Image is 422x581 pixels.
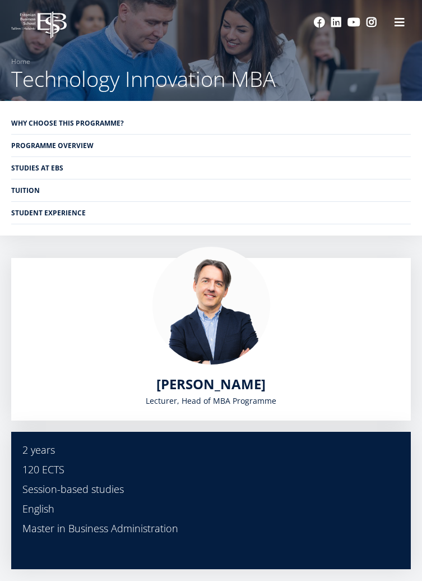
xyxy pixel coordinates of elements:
a: Tuition [11,179,411,201]
a: Youtube [347,17,360,28]
a: Programme overview [11,135,411,156]
div: Session-based studies [22,482,400,496]
a: [PERSON_NAME] [156,376,266,393]
a: Facebook [314,17,325,28]
div: 2 years [22,443,400,457]
div: Master in Business Administration [22,522,400,536]
span: Technology Innovation MBA [11,64,276,93]
a: Linkedin [331,17,342,28]
a: Why choose this programme? [11,112,411,134]
span: [PERSON_NAME] [156,375,266,393]
a: Instagram [366,17,377,28]
div: Lecturer, Head of MBA Programme [22,393,400,409]
div: 120 ECTS [22,463,400,477]
a: Home [11,56,30,67]
img: Marko Rillo [152,247,270,365]
a: Studies at EBS [11,157,411,179]
a: Student experience [11,202,411,224]
div: English [22,502,400,516]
